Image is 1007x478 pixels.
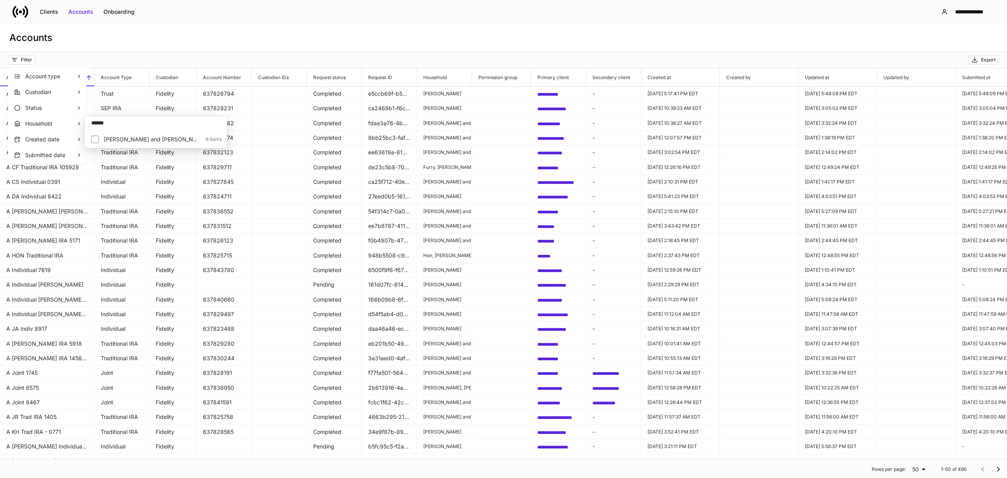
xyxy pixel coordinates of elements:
p: 6 items [201,136,222,143]
p: Account type [25,72,76,80]
p: Created date [25,135,76,143]
p: Wilson, Scott and JoAnn [104,135,201,143]
p: Custodian [25,88,76,96]
p: Status [25,104,76,112]
p: Household [25,120,76,128]
p: Submitted date [25,151,76,159]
